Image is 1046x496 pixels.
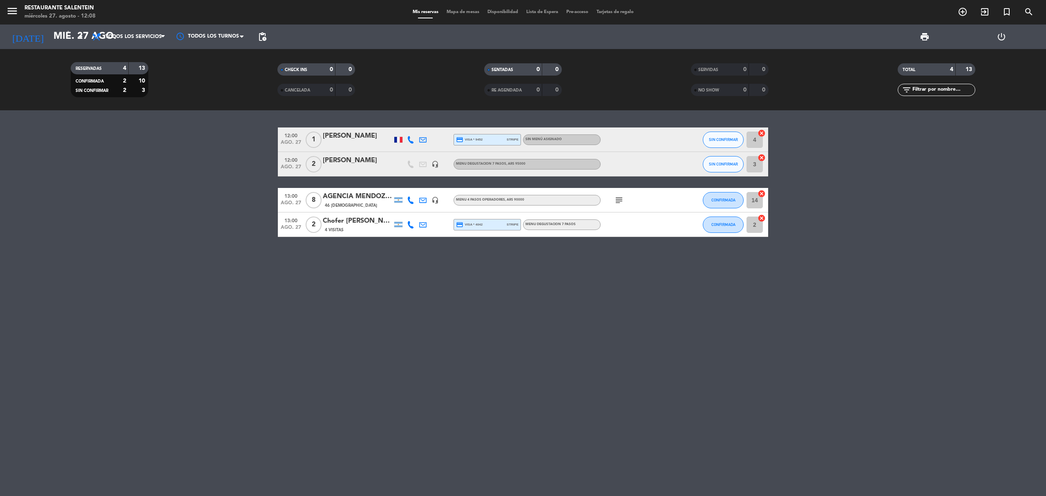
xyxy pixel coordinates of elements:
i: add_circle_outline [958,7,968,17]
strong: 0 [762,87,767,93]
i: turned_in_not [1002,7,1012,17]
div: [PERSON_NAME] [323,155,392,166]
strong: 0 [330,67,333,72]
i: cancel [758,129,766,137]
span: CONFIRMADA [711,222,735,227]
span: MENU DEGUSTACION 7 PASOS [525,223,576,226]
span: SIN CONFIRMAR [709,162,738,166]
strong: 0 [536,87,540,93]
span: pending_actions [257,32,267,42]
i: [DATE] [6,28,49,46]
span: 12:00 [281,130,301,140]
strong: 0 [536,67,540,72]
span: SIN CONFIRMAR [76,89,108,93]
span: CANCELADA [285,88,310,92]
span: Tarjetas de regalo [592,10,638,14]
i: credit_card [456,136,463,143]
strong: 0 [555,67,560,72]
div: Restaurante Salentein [25,4,96,12]
span: , ARS 95000 [506,162,525,165]
span: ago. 27 [281,200,301,210]
span: Pre-acceso [562,10,592,14]
strong: 0 [349,67,353,72]
span: Mis reservas [409,10,443,14]
span: Menu 4 pasos operadores [456,198,524,201]
span: ago. 27 [281,225,301,234]
span: ago. 27 [281,164,301,174]
button: CONFIRMADA [703,217,744,233]
strong: 13 [139,65,147,71]
span: 46 [DEMOGRAPHIC_DATA] [325,202,377,209]
span: 4 Visitas [325,227,344,233]
strong: 4 [950,67,953,72]
i: search [1024,7,1034,17]
div: AGENCIA MENDOZA WINE CAMP [323,191,392,202]
strong: 0 [743,87,747,93]
strong: 13 [966,67,974,72]
span: RESERVADAS [76,67,102,71]
i: filter_list [902,85,912,95]
span: SENTADAS [492,68,513,72]
i: cancel [758,154,766,162]
strong: 0 [555,87,560,93]
span: NO SHOW [698,88,719,92]
strong: 0 [349,87,353,93]
button: CONFIRMADA [703,192,744,208]
span: SIN CONFIRMAR [709,137,738,142]
span: 12:00 [281,155,301,164]
span: 13:00 [281,215,301,225]
span: Disponibilidad [483,10,522,14]
span: , ARS 90000 [505,198,524,201]
strong: 10 [139,78,147,84]
span: print [920,32,930,42]
strong: 3 [142,87,147,93]
strong: 0 [743,67,747,72]
strong: 4 [123,65,126,71]
strong: 2 [123,78,126,84]
i: headset_mic [431,197,439,204]
i: credit_card [456,221,463,228]
span: MENU DEGUSTACION 7 PASOS [456,162,525,165]
span: stripe [507,137,519,142]
div: [PERSON_NAME] [323,131,392,141]
strong: 0 [330,87,333,93]
span: Sin menú asignado [525,138,562,141]
i: arrow_drop_down [76,32,86,42]
i: menu [6,5,18,17]
span: CONFIRMADA [76,79,104,83]
i: power_settings_new [997,32,1006,42]
div: miércoles 27. agosto - 12:08 [25,12,96,20]
span: 2 [306,217,322,233]
span: ago. 27 [281,140,301,149]
button: SIN CONFIRMAR [703,156,744,172]
button: SIN CONFIRMAR [703,132,744,148]
i: subject [614,195,624,205]
span: stripe [507,222,519,227]
span: Mapa de mesas [443,10,483,14]
span: 8 [306,192,322,208]
div: Chofer [PERSON_NAME] [323,216,392,226]
i: cancel [758,214,766,222]
i: exit_to_app [980,7,990,17]
button: menu [6,5,18,20]
span: RE AGENDADA [492,88,522,92]
strong: 0 [762,67,767,72]
span: CONFIRMADA [711,198,735,202]
span: Todos los servicios [105,34,162,40]
span: 13:00 [281,191,301,200]
i: headset_mic [431,161,439,168]
strong: 2 [123,87,126,93]
span: 1 [306,132,322,148]
span: SERVIDAS [698,68,718,72]
span: visa * 9452 [456,136,483,143]
input: Filtrar por nombre... [912,85,975,94]
i: cancel [758,190,766,198]
span: 2 [306,156,322,172]
span: CHECK INS [285,68,307,72]
span: Lista de Espera [522,10,562,14]
div: LOG OUT [963,25,1040,49]
span: visa * 4042 [456,221,483,228]
span: TOTAL [903,68,915,72]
